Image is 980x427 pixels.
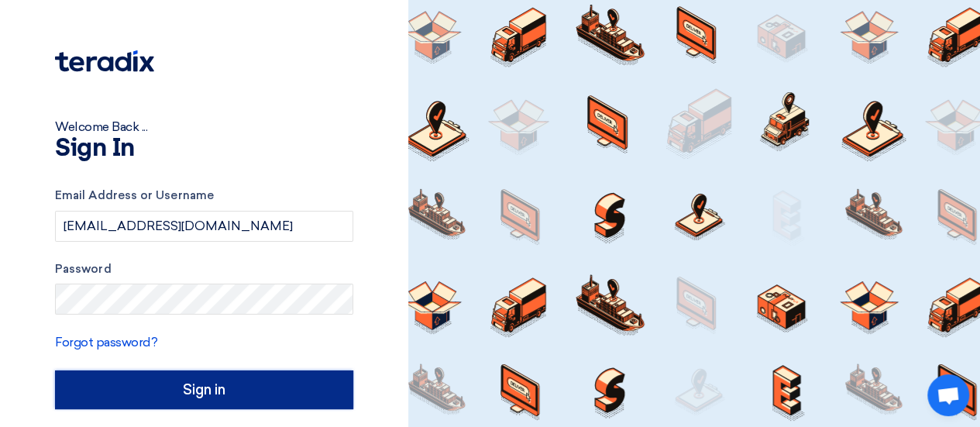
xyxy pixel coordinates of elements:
label: Email Address or Username [55,187,353,205]
label: Password [55,260,353,278]
img: Teradix logo [55,50,154,72]
input: Enter your business email or username [55,211,353,242]
div: Welcome Back ... [55,118,353,136]
h1: Sign In [55,136,353,161]
a: Forgot password? [55,335,157,350]
input: Sign in [55,370,353,409]
a: Open chat [927,374,969,416]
